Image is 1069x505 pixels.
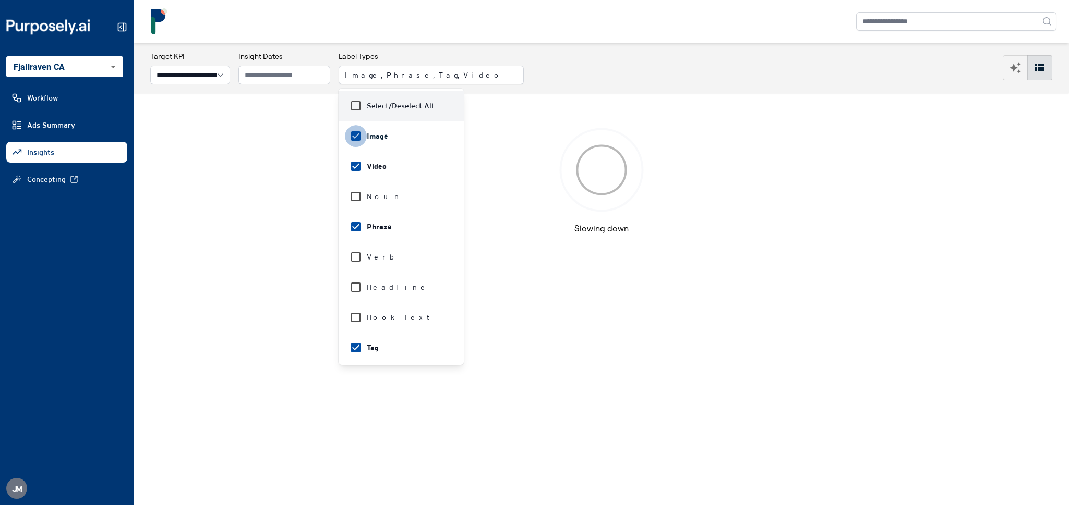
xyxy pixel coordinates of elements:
span: Tag [367,342,379,353]
span: Ads Summary [27,120,75,130]
span: Headline [367,282,429,292]
span: Image [367,131,388,141]
label: Select/Deselect All [367,101,434,111]
span: Verb [367,252,398,262]
h3: Insight Dates [238,51,330,61]
button: Image, Phrase, Tag, Video [339,66,524,84]
div: J M [6,478,27,499]
a: Insights [6,142,127,163]
span: Phrase [367,221,392,232]
span: Noun [367,191,402,202]
span: Concepting [27,174,66,184]
div: Fjallraven CA [6,56,123,77]
span: Video [367,161,387,171]
a: Concepting [6,169,127,190]
h3: Label Types [339,51,524,61]
a: Workflow [6,88,127,108]
span: Insights [27,147,54,157]
a: Ads Summary [6,115,127,136]
span: Workflow [27,93,58,103]
span: Hook Text [367,312,435,323]
ul: Image, Phrase, Tag, Video [339,89,464,365]
img: logo [146,8,172,34]
h3: Target KPI [150,51,230,61]
button: JM [6,478,27,499]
